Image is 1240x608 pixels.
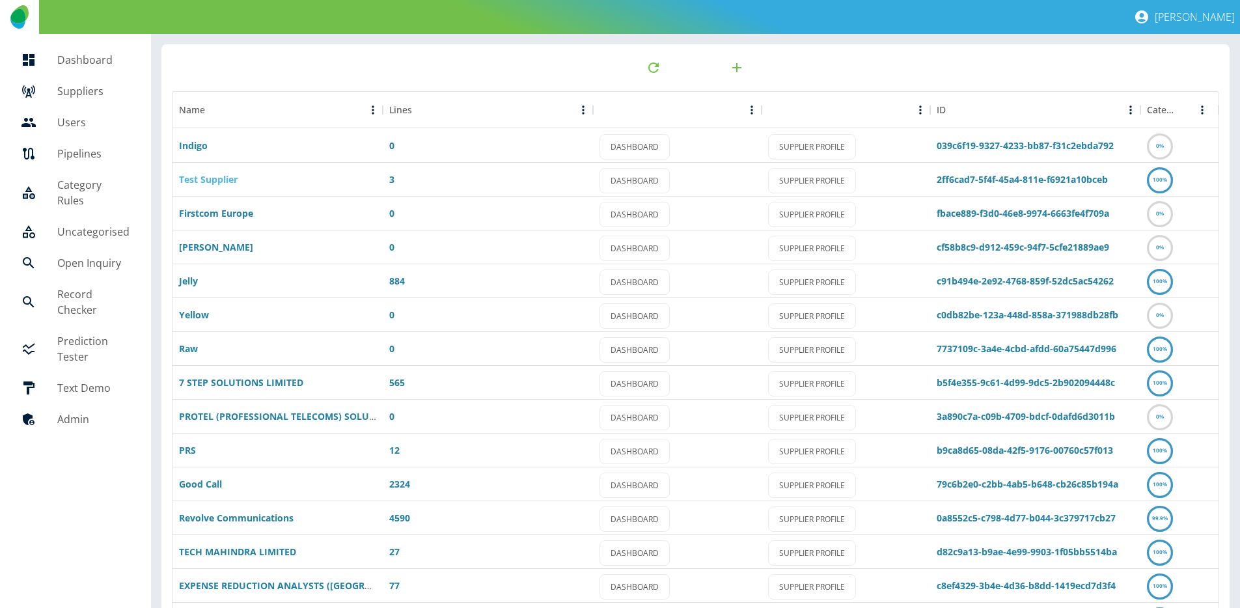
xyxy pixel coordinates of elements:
[599,473,670,498] a: DASHBOARD
[937,444,1113,456] a: b9ca8d65-08da-42f5-9176-00760c57f013
[1121,100,1140,120] button: Menu
[57,115,130,130] h5: Users
[179,376,303,389] a: 7 STEP SOLUTIONS LIMITED
[179,139,208,152] a: Indigo
[1153,277,1167,284] text: 100%
[937,376,1115,389] a: b5f4e355-9c61-4d99-9dc5-2b902094448c
[179,410,437,422] a: PROTEL (PROFESSIONAL TELECOMS) SOLUTIONS LIMITED
[1147,173,1173,186] a: 100%
[57,380,130,396] h5: Text Demo
[768,473,856,498] a: SUPPLIER PROFILE
[768,303,856,329] a: SUPPLIER PROFILE
[389,309,394,321] a: 0
[10,169,141,216] a: Category Rules
[768,337,856,363] a: SUPPLIER PROFILE
[10,138,141,169] a: Pipelines
[599,506,670,532] a: DASHBOARD
[937,207,1109,219] a: fbace889-f3d0-46e8-9974-6663fe4f709a
[57,224,130,240] h5: Uncategorised
[389,410,394,422] a: 0
[1147,410,1173,422] a: 0%
[1156,311,1164,318] text: 0%
[599,101,618,119] button: Sort
[937,241,1109,253] a: cf58b8c9-d912-459c-94f7-5cfe21889ae9
[1147,342,1173,355] a: 100%
[389,173,394,186] a: 3
[1153,548,1167,555] text: 100%
[1147,241,1173,253] a: 0%
[389,546,400,558] a: 27
[937,104,946,117] div: ID
[57,146,130,161] h5: Pipelines
[389,275,405,287] a: 884
[1156,413,1164,420] text: 0%
[179,579,468,592] a: EXPENSE REDUCTION ANALYSTS ([GEOGRAPHIC_DATA]) LIMITED
[57,52,130,68] h5: Dashboard
[1156,142,1164,149] text: 0%
[1153,379,1167,386] text: 100%
[10,76,141,107] a: Suppliers
[768,202,856,227] a: SUPPLIER PROFILE
[1153,176,1167,183] text: 100%
[937,410,1115,422] a: 3a890c7a-c09b-4709-bdcf-0dafd6d3011b
[1156,243,1164,251] text: 0%
[179,173,238,186] a: Test Supplier
[57,411,130,427] h5: Admin
[911,100,930,120] button: Menu
[930,92,1140,128] div: ID
[389,241,394,253] a: 0
[179,309,209,321] a: Yellow
[1152,514,1168,521] text: 99.9%
[768,134,856,159] a: SUPPLIER PROFILE
[1156,210,1164,217] text: 0%
[205,101,223,119] button: Sort
[10,247,141,279] a: Open Inquiry
[179,546,296,558] a: TECH MAHINDRA LIMITED
[179,241,253,253] a: [PERSON_NAME]
[768,101,786,119] button: Sort
[1129,4,1240,30] button: [PERSON_NAME]
[363,100,383,120] button: Menu
[1153,447,1167,454] text: 100%
[10,279,141,325] a: Record Checker
[768,371,856,396] a: SUPPLIER PROFILE
[937,579,1116,592] a: c8ef4329-3b4e-4d36-b8dd-1419ecd7d3f4
[599,439,670,464] a: DASHBOARD
[599,168,670,193] a: DASHBOARD
[412,101,430,119] button: Sort
[179,444,196,456] a: PRS
[573,100,593,120] button: Menu
[768,236,856,261] a: SUPPLIER PROFILE
[1178,101,1196,119] button: Sort
[1147,207,1173,219] a: 0%
[57,333,130,365] h5: Prediction Tester
[389,139,394,152] a: 0
[937,546,1117,558] a: d82c9a13-b9ae-4e99-9903-1f05bb5514ba
[1147,309,1173,321] a: 0%
[10,372,141,404] a: Text Demo
[768,574,856,600] a: SUPPLIER PROFILE
[10,5,28,29] img: Logo
[1153,480,1167,488] text: 100%
[1192,100,1212,120] button: Menu
[599,236,670,261] a: DASHBOARD
[1147,104,1178,117] div: Categorised
[768,439,856,464] a: SUPPLIER PROFILE
[937,478,1118,490] a: 79c6b2e0-c2bb-4ab5-b648-cb26c85b194a
[599,371,670,396] a: DASHBOARD
[179,342,198,355] a: Raw
[599,540,670,566] a: DASHBOARD
[599,405,670,430] a: DASHBOARD
[742,100,762,120] button: Menu
[1147,275,1173,287] a: 100%
[10,216,141,247] a: Uncategorised
[937,342,1116,355] a: 7737109c-3a4e-4cbd-afdd-60a75447d996
[599,202,670,227] a: DASHBOARD
[599,337,670,363] a: DASHBOARD
[57,177,130,208] h5: Category Rules
[768,269,856,295] a: SUPPLIER PROFILE
[10,404,141,435] a: Admin
[1153,345,1167,352] text: 100%
[179,478,222,490] a: Good Call
[1147,512,1173,524] a: 99.9%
